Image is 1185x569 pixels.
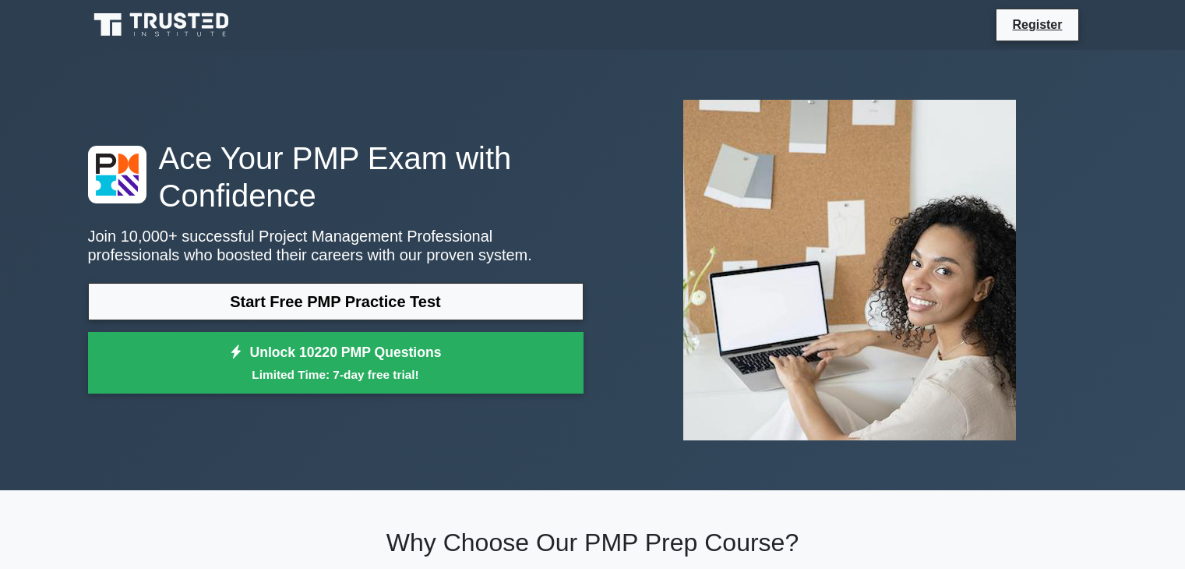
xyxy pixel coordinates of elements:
[88,332,584,394] a: Unlock 10220 PMP QuestionsLimited Time: 7-day free trial!
[88,528,1098,557] h2: Why Choose Our PMP Prep Course?
[88,140,584,214] h1: Ace Your PMP Exam with Confidence
[88,283,584,320] a: Start Free PMP Practice Test
[108,366,564,383] small: Limited Time: 7-day free trial!
[1003,15,1071,34] a: Register
[88,227,584,264] p: Join 10,000+ successful Project Management Professional professionals who boosted their careers w...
